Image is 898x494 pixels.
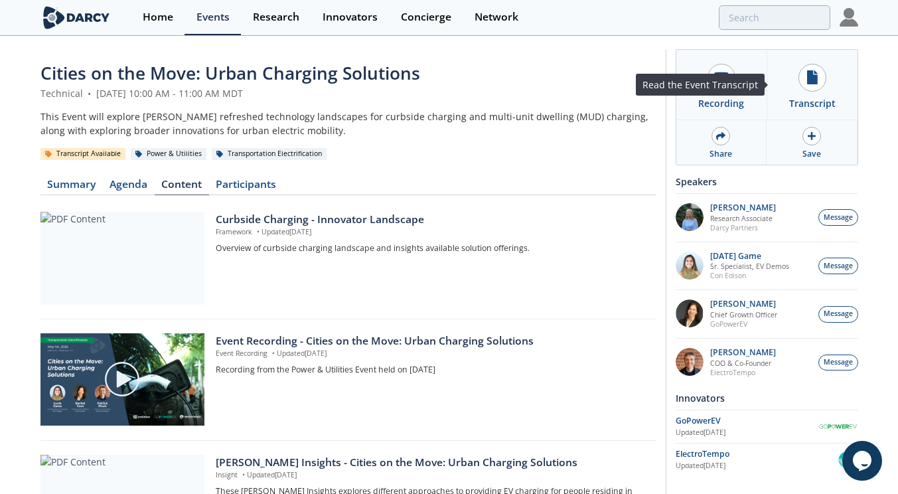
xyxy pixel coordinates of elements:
div: Transcript [789,96,836,110]
div: Recording [698,96,744,110]
a: Video Content Event Recording - Cities on the Move: Urban Charging Solutions Event Recording •Upd... [40,333,656,426]
span: • [269,349,277,358]
span: Message [824,212,853,223]
a: Recording [676,50,767,120]
p: Overview of curbside charging landscape and insights available solution offerings. [216,242,646,254]
div: Events [196,12,230,23]
div: Speakers [676,170,858,193]
p: COO & Co-Founder [710,359,776,368]
div: This Event will explore [PERSON_NAME] refreshed technology landscapes for curbside charging and m... [40,110,656,137]
a: GoPowerEV Updated[DATE] GoPowerEV [676,415,858,438]
img: logo-wide.svg [40,6,113,29]
p: [PERSON_NAME] [710,203,776,212]
a: Agenda [103,179,155,195]
p: Recording from the Power & Utilities Event held on [DATE] [216,364,646,376]
div: Event Recording - Cities on the Move: Urban Charging Solutions [216,333,646,349]
div: Curbside Charging - Innovator Landscape [216,212,646,228]
button: Message [818,306,858,323]
a: Content [155,179,209,195]
div: Research [253,12,299,23]
div: Network [475,12,518,23]
div: GoPowerEV [676,415,818,427]
span: • [240,470,247,479]
p: Research Associate [710,214,776,223]
div: Technical [DATE] 10:00 AM - 11:00 AM MDT [40,86,656,100]
span: Message [824,357,853,368]
button: Message [818,209,858,226]
div: Home [143,12,173,23]
img: play-chapters-gray.svg [104,361,141,398]
p: ElectroTempo [710,368,776,377]
p: [PERSON_NAME] [710,299,777,309]
img: 48b9ed74-1113-426d-8bd2-6cc133422703 [676,203,704,231]
p: [PERSON_NAME] [710,348,776,357]
p: Darcy Partners [710,223,776,232]
p: [DATE] Game [710,252,789,261]
img: fe5f6b77-19b2-40cc-b031-a01938848d8b [676,252,704,280]
div: Updated [DATE] [676,428,818,438]
button: Message [818,258,858,274]
p: GoPowerEV [710,319,777,329]
a: ElectroTempo Updated[DATE] ElectroTempo [676,448,858,471]
span: Message [824,261,853,272]
span: Message [824,309,853,319]
span: Cities on the Move: Urban Charging Solutions [40,61,420,85]
div: Save [802,148,821,160]
a: PDF Content Curbside Charging - Innovator Landscape Framework •Updated[DATE] Overview of curbside... [40,212,656,305]
img: Video Content [40,333,204,426]
img: 88160046-2898-41ae-80e6-a0fef910930e [676,299,704,327]
p: Chief Growth Officer [710,310,777,319]
div: Updated [DATE] [676,461,835,471]
div: Power & Utilities [131,148,207,160]
img: Profile [840,8,858,27]
div: Transportation Electrification [212,148,327,160]
div: [PERSON_NAME] Insights - Cities on the Move: Urban Charging Solutions [216,455,646,471]
div: ElectroTempo [676,448,835,460]
img: GoPowerEV [818,415,858,438]
a: Transcript [767,50,858,120]
span: • [254,227,262,236]
img: IAP75DDjQnyioYL9zLLv [676,348,704,376]
div: Concierge [401,12,451,23]
a: Participants [209,179,283,195]
p: Framework Updated [DATE] [216,227,646,238]
div: Transcript Available [40,148,126,160]
button: Message [818,355,858,371]
p: Event Recording Updated [DATE] [216,349,646,359]
iframe: chat widget [842,441,885,481]
img: ElectroTempo [835,448,858,471]
p: Insight Updated [DATE] [216,470,646,481]
div: Share [710,148,732,160]
span: • [86,87,94,100]
p: Sr. Specialist, EV Demos [710,262,789,271]
div: Innovators [676,386,858,410]
a: Summary [40,179,103,195]
input: Advanced Search [719,5,830,30]
div: Innovators [323,12,378,23]
p: Con Edison [710,271,789,280]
